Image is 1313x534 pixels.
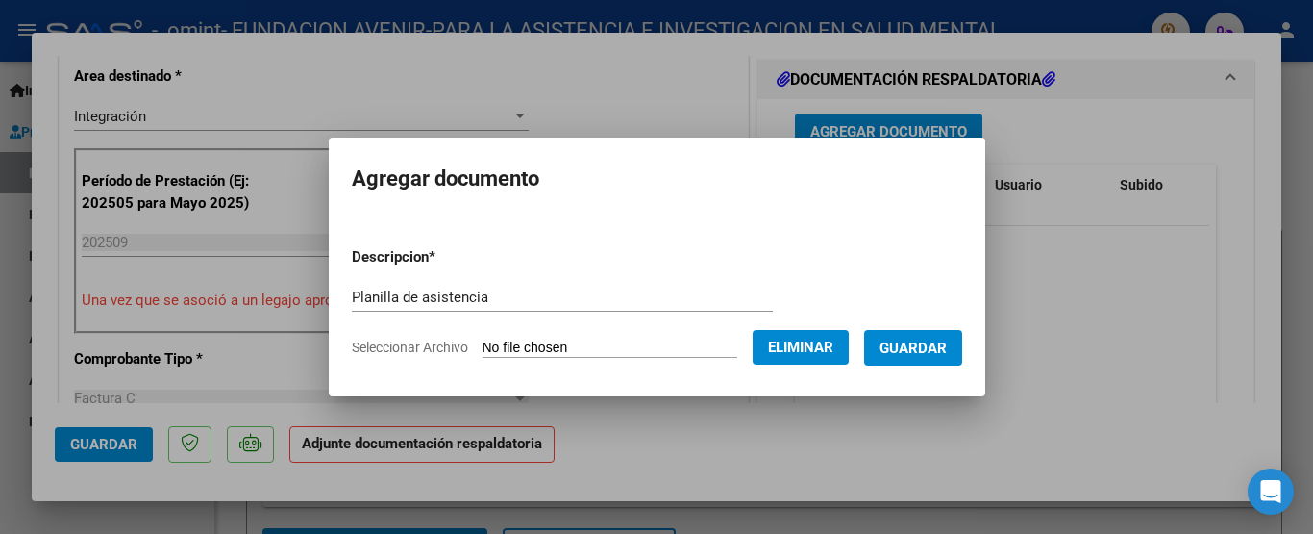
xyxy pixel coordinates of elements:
[352,246,535,268] p: Descripcion
[753,330,849,365] button: Eliminar
[1248,469,1294,515] div: Open Intercom Messenger
[352,340,468,355] span: Seleccionar Archivo
[352,161,962,197] h2: Agregar documento
[864,330,962,366] button: Guardar
[879,340,947,357] span: Guardar
[768,339,833,356] span: Eliminar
